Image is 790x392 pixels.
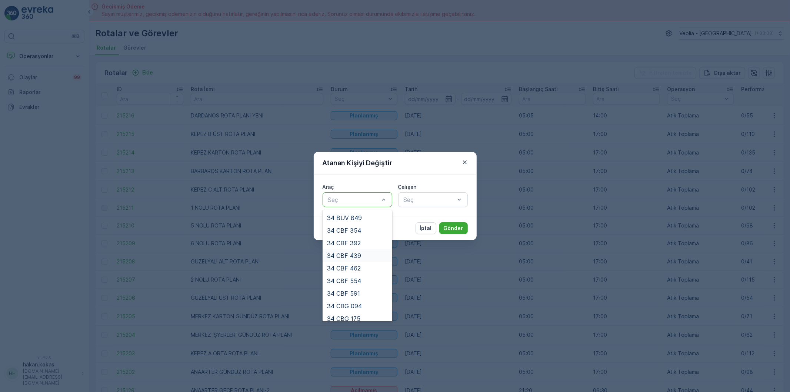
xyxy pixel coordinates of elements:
p: Gönder [444,225,463,232]
span: 34 CBF 354 [327,227,361,234]
span: 34 CBG 175 [327,315,360,322]
p: Seç [404,195,455,204]
label: Çalışan [398,184,417,190]
label: Araç [323,184,334,190]
span: 34 BUV 849 [327,215,362,221]
span: 34 CBF 462 [327,265,361,272]
button: Gönder [439,222,468,234]
span: 34 CBF 554 [327,278,361,284]
span: 34 CBG 094 [327,303,362,309]
span: 34 CBF 392 [327,240,361,246]
span: 34 CBF 591 [327,290,360,297]
p: Atanan Kişiyi Değiştir [323,158,393,168]
p: Seç [328,195,379,204]
button: İptal [416,222,436,234]
p: İptal [420,225,432,232]
span: 34 CBF 439 [327,252,361,259]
